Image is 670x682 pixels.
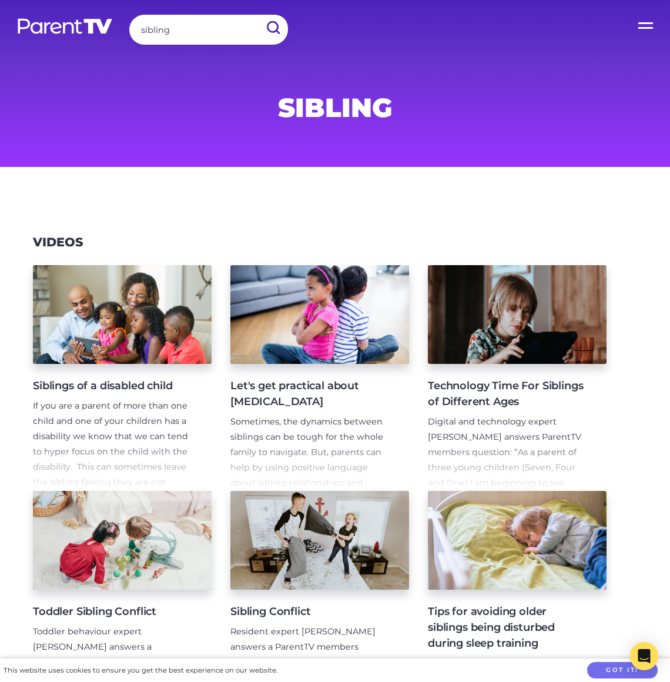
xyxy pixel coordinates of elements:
button: Got it! [587,662,658,679]
a: Technology Time For Siblings of Different Ages Digital and technology expert [PERSON_NAME] answer... [428,265,607,491]
a: Let's get practical about [MEDICAL_DATA] Sometimes, the dynamics between siblings can be tough fo... [230,265,409,491]
h1: sibling [52,96,618,119]
h4: Let's get practical about [MEDICAL_DATA] [230,378,390,410]
img: parenttv-logo-white.4c85aaf.svg [16,18,113,35]
h4: Sibling Conflict [230,604,390,620]
p: Resident expert [PERSON_NAME] answers a ParentTV members question. [230,624,390,670]
h3: Videos [33,235,83,250]
h4: Tips for avoiding older siblings being disturbed during sleep training [428,604,588,651]
input: Search ParentTV [129,15,288,45]
input: Submit [257,15,288,41]
a: Siblings of a disabled child If you are a parent of more than one child and one of your children ... [33,265,212,491]
div: Open Intercom Messenger [630,642,658,670]
p: If you are a parent of more than one child and one of your children has a disability we know that... [33,399,193,505]
div: This website uses cookies to ensure you get the best experience on our website. [4,664,277,677]
h4: Technology Time For Siblings of Different Ages [428,378,588,410]
span: Sometimes, the dynamics between siblings can be tough for the whole family to navigate. But, pare... [230,416,383,503]
h4: Toddler Sibling Conflict [33,604,193,620]
h4: Siblings of a disabled child [33,378,193,394]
